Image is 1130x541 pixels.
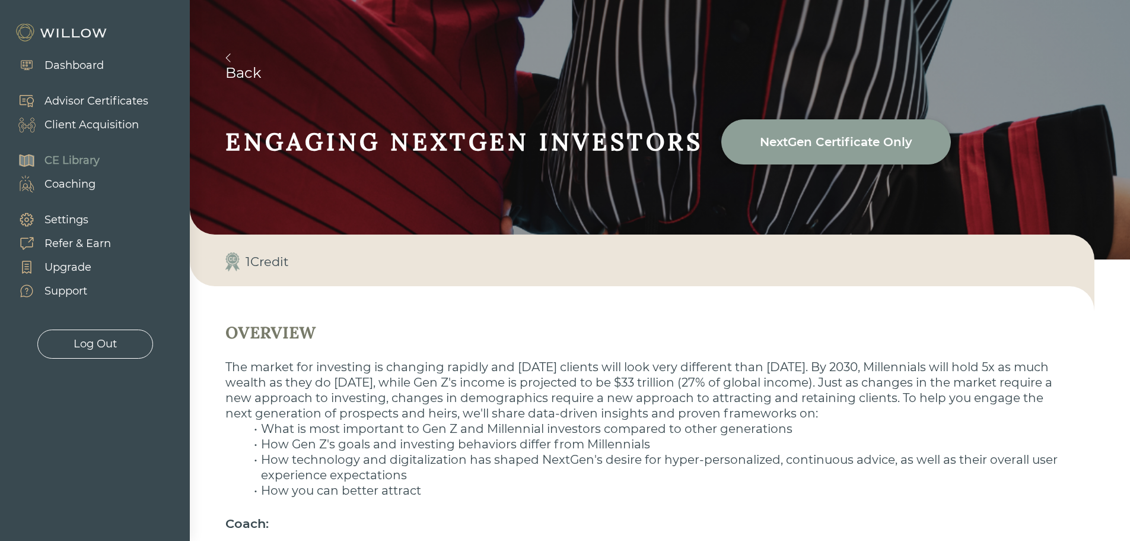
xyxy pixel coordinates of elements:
[6,172,100,196] a: Coaching
[246,252,289,271] div: 1 Credit
[735,125,937,159] div: NextGen Certificate Only
[225,53,1130,81] a: Back
[44,176,96,192] div: Coaching
[243,452,1059,483] li: How technology and digitalization has shaped NextGen's desire for hyper-personalized, continuous ...
[243,436,1059,452] li: How Gen Z's goals and investing behaviors differ from Millennials
[225,359,1059,421] p: The market for investing is changing rapidly and [DATE] clients will look very different than [DA...
[44,153,100,169] div: CE Library
[15,23,110,42] img: Willow
[225,53,231,62] img: <
[6,89,148,113] a: Advisor Certificates
[44,212,88,228] div: Settings
[44,58,104,74] div: Dashboard
[6,53,104,77] a: Dashboard
[225,514,1059,533] div: Coach:
[6,232,111,255] a: Refer & Earn
[225,322,1059,343] div: OVERVIEW
[6,148,100,172] a: CE Library
[44,283,87,299] div: Support
[243,421,1059,436] li: What is most important to Gen Z and Millennial investors compared to other generations
[44,260,91,276] div: Upgrade
[44,117,139,133] div: Client Acquisition
[225,126,704,157] div: ENGAGING NEXTGEN INVESTORS
[44,236,111,252] div: Refer & Earn
[44,93,148,109] div: Advisor Certificates
[243,483,1059,498] li: How you can better attract
[6,255,111,279] a: Upgrade
[6,113,148,137] a: Client Acquisition
[74,336,117,352] div: Log Out
[6,208,111,232] a: Settings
